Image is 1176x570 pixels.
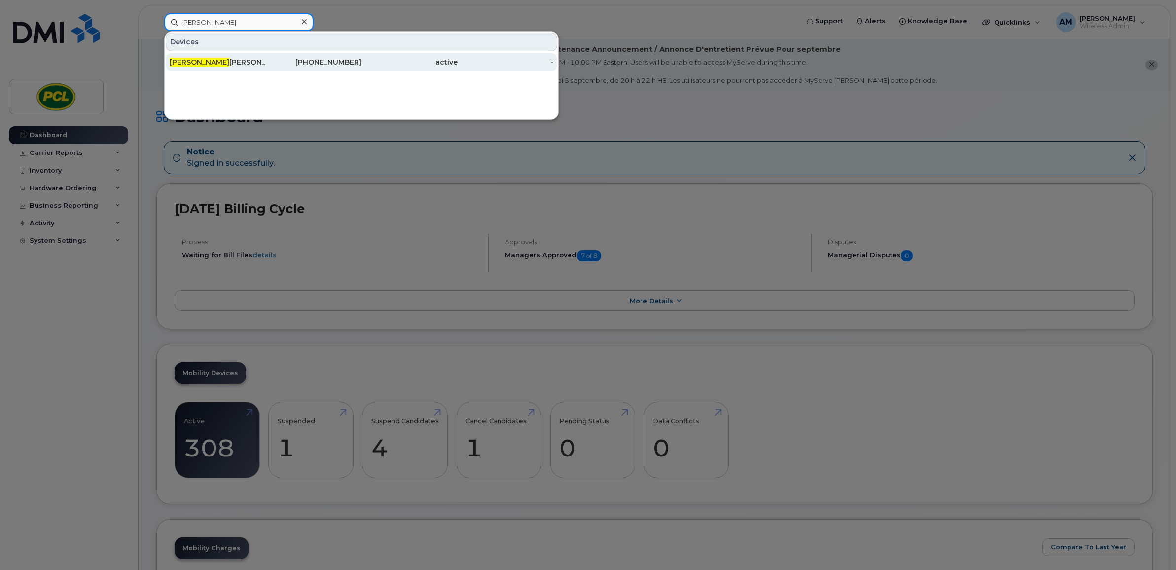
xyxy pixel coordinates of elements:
[170,57,266,67] div: [PERSON_NAME]
[166,53,557,71] a: [PERSON_NAME][PERSON_NAME][PHONE_NUMBER]active-
[170,58,229,67] span: [PERSON_NAME]
[266,57,362,67] div: [PHONE_NUMBER]
[458,57,554,67] div: -
[166,33,557,51] div: Devices
[361,57,458,67] div: active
